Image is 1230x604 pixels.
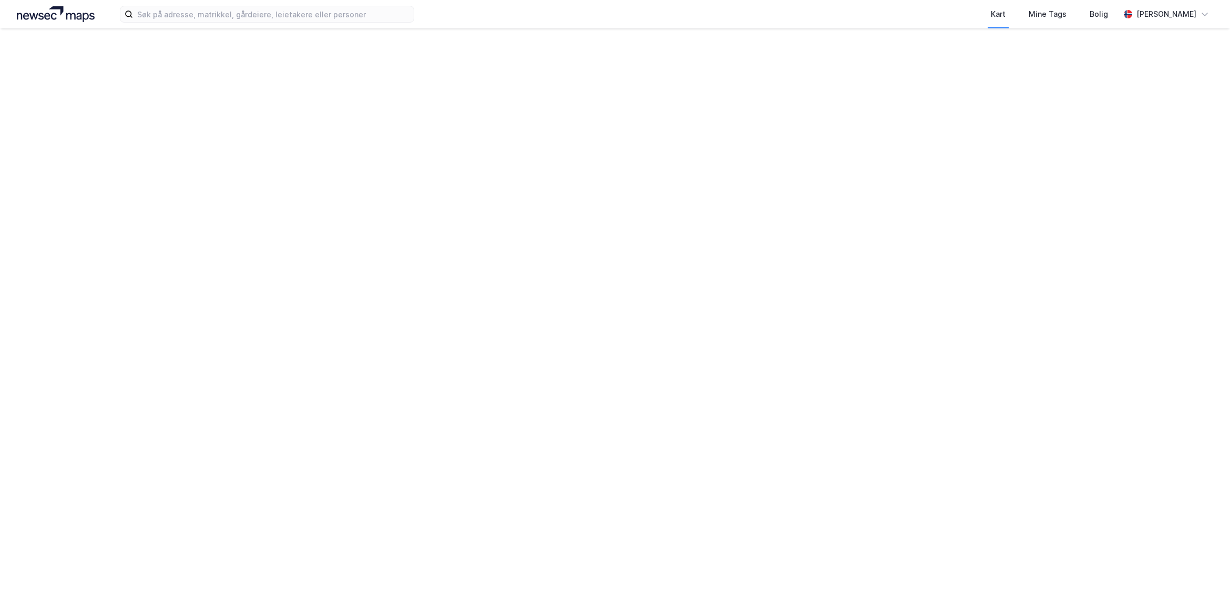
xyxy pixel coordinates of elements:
div: Mine Tags [1029,8,1067,20]
input: Søk på adresse, matrikkel, gårdeiere, leietakere eller personer [133,6,414,22]
div: [PERSON_NAME] [1136,8,1196,20]
div: Kart [991,8,1006,20]
img: logo.a4113a55bc3d86da70a041830d287a7e.svg [17,6,95,22]
iframe: Chat Widget [1177,554,1230,604]
div: Bolig [1090,8,1108,20]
